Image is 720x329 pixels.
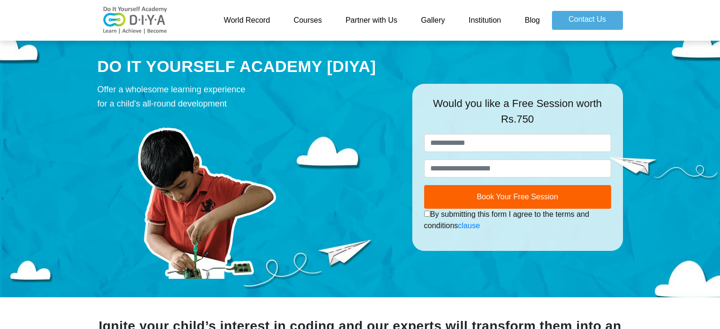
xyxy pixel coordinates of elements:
[424,96,611,134] div: Would you like a Free Session worth Rs.750
[513,11,551,30] a: Blog
[424,185,611,209] button: Book Your Free Session
[477,193,558,201] span: Book Your Free Session
[458,222,480,230] a: clause
[98,116,315,279] img: course-prod.png
[212,11,282,30] a: World Record
[457,11,513,30] a: Institution
[98,82,398,111] div: Offer a wholesome learning experience for a child's all-round development
[552,11,623,30] a: Contact Us
[409,11,457,30] a: Gallery
[282,11,334,30] a: Courses
[334,11,409,30] a: Partner with Us
[98,6,173,35] img: logo-v2.png
[98,55,398,78] div: DO IT YOURSELF ACADEMY [DIYA]
[424,209,611,231] div: By submitting this form I agree to the terms and conditions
